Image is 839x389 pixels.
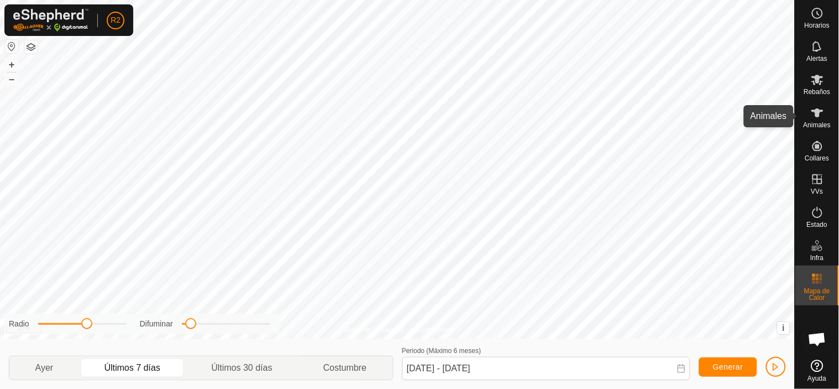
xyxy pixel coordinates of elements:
[13,9,88,32] img: Logo Gallagher
[808,375,827,382] span: Ayuda
[418,325,455,335] a: Contáctenos
[340,325,404,335] a: Política de Privacidad
[807,55,827,62] span: Alertas
[104,361,160,375] span: Últimos 7 días
[783,323,785,333] span: i
[35,361,54,375] span: Ayer
[140,318,173,330] label: Difuminar
[24,40,38,54] button: Capas del Mapa
[111,14,121,26] span: R2
[805,22,830,29] span: Horarios
[801,323,834,356] div: Chat abierto
[798,288,836,301] span: Mapa de Calor
[324,361,367,375] span: Costumbre
[713,362,743,371] span: Generar
[402,347,481,355] label: Periodo (Máximo 6 meses)
[9,318,29,330] label: Radio
[795,355,839,386] a: Ayuda
[5,58,18,71] button: +
[804,89,830,95] span: Rebaños
[5,40,18,53] button: Restablecer Mapa
[811,188,823,195] span: VVs
[5,72,18,86] button: –
[699,357,757,377] button: Generar
[810,255,824,261] span: Infra
[805,155,829,162] span: Collares
[211,361,272,375] span: Últimos 30 días
[804,122,831,128] span: Animales
[778,322,790,334] button: i
[807,221,827,228] span: Estado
